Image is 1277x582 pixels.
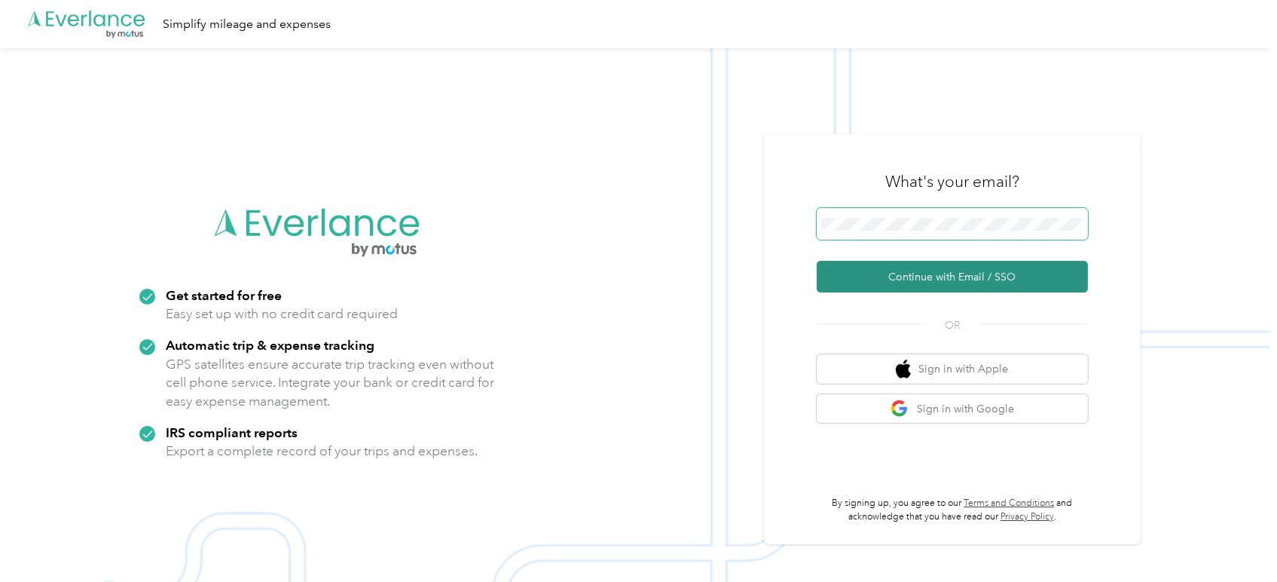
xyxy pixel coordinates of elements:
h3: What's your email? [885,171,1019,192]
p: GPS satellites ensure accurate trip tracking even without cell phone service. Integrate your bank... [166,355,495,411]
a: Terms and Conditions [964,498,1054,509]
strong: IRS compliant reports [166,424,298,440]
img: google logo [891,400,909,418]
p: Export a complete record of your trips and expenses. [166,442,478,461]
strong: Get started for free [166,287,282,303]
div: Simplify mileage and expenses [163,15,331,34]
span: OR [926,317,979,333]
p: By signing up, you agree to our and acknowledge that you have read our . [817,497,1088,523]
button: google logoSign in with Google [817,394,1088,424]
button: Continue with Email / SSO [817,261,1088,293]
a: Privacy Policy [1001,511,1054,522]
strong: Automatic trip & expense tracking [166,337,374,353]
button: apple logoSign in with Apple [817,354,1088,384]
img: apple logo [896,360,911,378]
p: Easy set up with no credit card required [166,305,398,323]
